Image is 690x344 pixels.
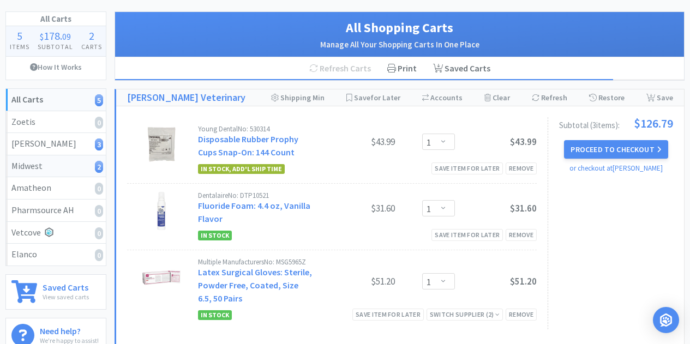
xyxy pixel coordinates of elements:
[271,89,325,106] div: Shipping Min
[634,117,673,129] span: $126.79
[431,162,503,174] div: Save item for later
[510,275,537,287] span: $51.20
[127,90,245,106] a: [PERSON_NAME] Veterinary
[34,31,77,41] div: .
[431,229,503,240] div: Save item for later
[142,258,181,297] img: 704bf9b732c14deeba4b46b814ea54b8_438991.jpeg
[34,41,77,52] h4: Subtotal
[198,231,232,240] span: In Stock
[40,31,44,42] span: $
[95,161,103,173] i: 2
[95,227,103,239] i: 0
[17,29,22,43] span: 5
[510,136,537,148] span: $43.99
[589,89,625,106] div: Restore
[89,29,94,43] span: 2
[11,248,100,262] div: Elanco
[6,57,106,77] a: How It Works
[313,135,395,148] div: $43.99
[11,159,100,173] div: Midwest
[6,12,106,26] h1: All Carts
[569,164,663,173] a: or checkout at [PERSON_NAME]
[11,137,100,151] div: [PERSON_NAME]
[198,200,310,224] a: Fluoride Foam: 4.4 oz, Vanilla Flavor
[422,89,463,106] div: Accounts
[313,275,395,288] div: $51.20
[506,229,537,240] div: Remove
[11,203,100,218] div: Pharmsource AH
[564,140,668,159] button: Proceed to Checkout
[95,138,103,150] i: 3
[352,309,424,320] div: Save item for later
[43,280,89,292] h6: Saved Carts
[95,94,103,106] i: 5
[6,177,106,200] a: Amatheon0
[198,258,313,265] div: Multiple Manufacturers No: MSG5965Z
[6,244,106,265] a: Elanco0
[506,309,537,320] div: Remove
[510,202,537,214] span: $31.60
[301,57,379,80] div: Refresh Carts
[6,41,34,52] h4: Items
[198,164,285,174] span: In stock, add'l ship time
[95,183,103,195] i: 0
[6,89,106,111] a: All Carts5
[6,200,106,222] a: Pharmsource AH0
[62,31,71,42] span: 09
[313,202,395,215] div: $31.60
[6,155,106,178] a: Midwest2
[532,89,567,106] div: Refresh
[44,29,60,43] span: 178
[646,89,673,106] div: Save
[506,162,537,174] div: Remove
[559,117,673,129] div: Subtotal ( 3 item s ):
[11,115,100,129] div: Zoetis
[95,249,103,261] i: 0
[43,292,89,302] p: View saved carts
[198,134,298,158] a: Disposable Rubber Prophy Cups Snap-On: 144 Count
[425,57,499,80] a: Saved Carts
[198,310,232,320] span: In Stock
[40,324,99,335] h6: Need help?
[5,274,106,310] a: Saved CartsView saved carts
[198,267,312,304] a: Latex Surgical Gloves: Sterile, Powder Free, Coated, Size 6.5, 50 Pairs
[6,222,106,244] a: Vetcove0
[6,111,106,134] a: Zoetis0
[198,125,313,132] div: Young Dental No: 530314
[126,17,673,38] h1: All Shopping Carts
[11,226,100,240] div: Vetcove
[77,41,106,52] h4: Carts
[484,89,510,106] div: Clear
[95,117,103,129] i: 0
[11,181,100,195] div: Amatheon
[379,57,425,80] div: Print
[354,93,400,102] span: Save for Later
[430,309,500,319] div: Switch Supplier ( 2 )
[653,307,679,333] div: Open Intercom Messenger
[95,205,103,217] i: 0
[198,192,313,199] div: Dentalaire No: DTP10521
[126,38,673,51] h2: Manage All Your Shopping Carts In One Place
[11,94,43,105] strong: All Carts
[142,192,181,230] img: 5121f548c5f549f9a4c97e2167143c67_201214.jpeg
[142,125,181,164] img: ecc0358f2a544afc8f1c0f0a871ae38b_71863.jpeg
[6,133,106,155] a: [PERSON_NAME]3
